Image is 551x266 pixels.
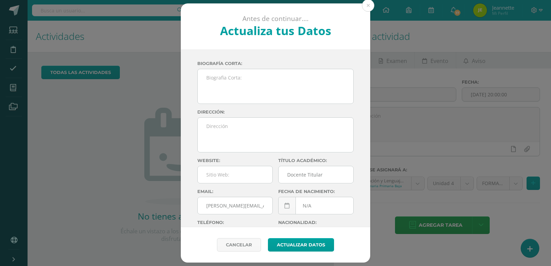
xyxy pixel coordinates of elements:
a: Cancelar [217,238,261,252]
input: Correo Electronico: [198,197,272,214]
input: Titulo: [279,166,353,183]
button: Actualizar datos [268,238,334,252]
h2: Actualiza tus Datos [199,23,352,39]
label: Website: [197,158,273,163]
input: Sitio Web: [198,166,272,183]
input: Fecha de Nacimiento: [279,197,353,214]
label: Biografía corta: [197,61,354,66]
p: Antes de continuar.... [199,14,352,23]
label: Teléfono: [197,220,273,225]
label: Email: [197,189,273,194]
label: Dirección: [197,109,354,115]
label: Fecha de nacimiento: [278,189,354,194]
label: Título académico: [278,158,354,163]
label: Nacionalidad: [278,220,354,225]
